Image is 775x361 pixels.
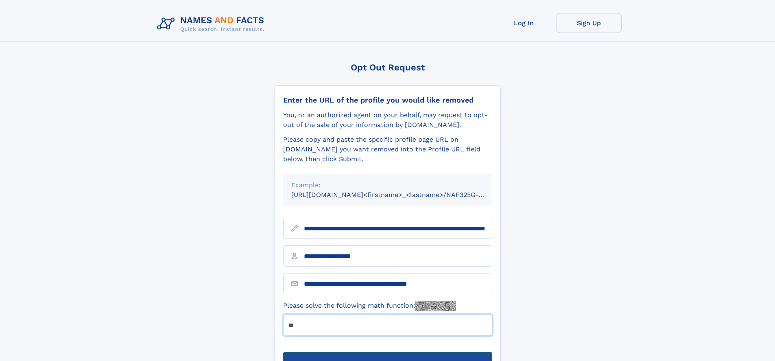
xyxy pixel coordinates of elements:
[557,13,622,33] a: Sign Up
[491,13,557,33] a: Log In
[291,191,508,199] small: [URL][DOMAIN_NAME]<firstname>_<lastname>/NAF325G-xxxxxxxx
[291,180,484,190] div: Example:
[275,62,501,72] div: Opt Out Request
[283,96,492,105] div: Enter the URL of the profile you would like removed
[283,301,456,311] label: Please solve the following math function:
[154,13,271,35] img: Logo Names and Facts
[283,110,492,130] div: You, or an authorized agent on your behalf, may request to opt-out of the sale of your informatio...
[283,135,492,164] div: Please copy and paste the specific profile page URL on [DOMAIN_NAME] you want removed into the Pr...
